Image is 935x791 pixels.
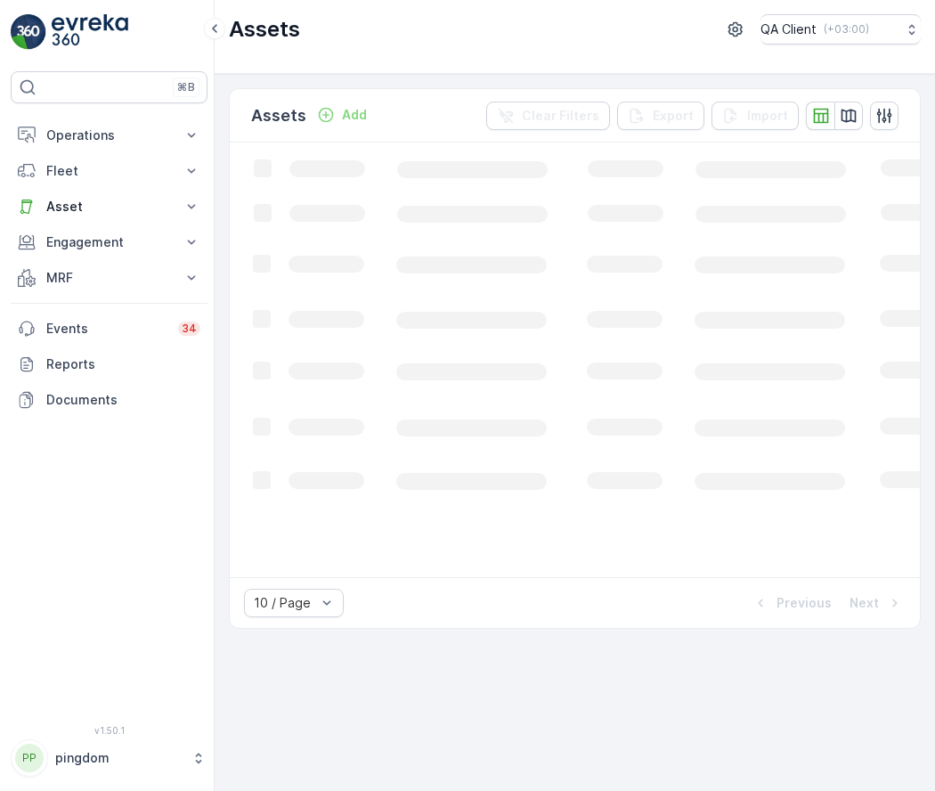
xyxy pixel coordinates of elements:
[46,162,172,180] p: Fleet
[760,14,921,45] button: QA Client(+03:00)
[760,20,817,38] p: QA Client
[11,739,207,777] button: PPpingdom
[848,592,906,614] button: Next
[711,102,799,130] button: Import
[824,22,869,37] p: ( +03:00 )
[52,14,128,50] img: logo_light-DOdMpM7g.png
[46,233,172,251] p: Engagement
[177,80,195,94] p: ⌘B
[310,104,374,126] button: Add
[750,592,833,614] button: Previous
[11,14,46,50] img: logo
[522,107,599,125] p: Clear Filters
[229,15,300,44] p: Assets
[46,355,200,373] p: Reports
[486,102,610,130] button: Clear Filters
[776,594,832,612] p: Previous
[342,106,367,124] p: Add
[11,311,207,347] a: Events34
[46,269,172,287] p: MRF
[182,322,197,336] p: 34
[46,198,172,216] p: Asset
[46,320,167,338] p: Events
[15,744,44,772] div: PP
[55,749,183,767] p: pingdom
[747,107,788,125] p: Import
[11,260,207,296] button: MRF
[617,102,704,130] button: Export
[11,725,207,736] span: v 1.50.1
[11,118,207,153] button: Operations
[46,126,172,144] p: Operations
[11,153,207,189] button: Fleet
[46,391,200,409] p: Documents
[11,224,207,260] button: Engagement
[11,189,207,224] button: Asset
[850,594,879,612] p: Next
[251,103,306,128] p: Assets
[11,382,207,418] a: Documents
[11,347,207,382] a: Reports
[653,107,694,125] p: Export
